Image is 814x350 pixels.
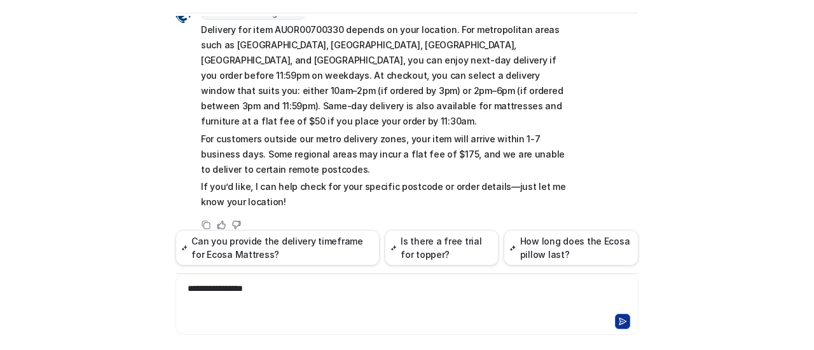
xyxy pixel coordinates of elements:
span: Searched knowledge base [201,7,305,20]
p: For customers outside our metro delivery zones, your item will arrive within 1-7 business days. S... [201,131,573,177]
button: Is there a free trial for topper? [385,230,499,266]
img: Widget [176,8,191,24]
p: If you’d like, I can help check for your specific postcode or order details—just let me know your... [201,179,573,210]
button: Can you provide the delivery timeframe for Ecosa Mattress? [176,230,380,266]
p: Delivery for item AUOR00700330 depends on your location. For metropolitan areas such as [GEOGRAPH... [201,22,573,129]
button: How long does the Ecosa pillow last? [504,230,638,266]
